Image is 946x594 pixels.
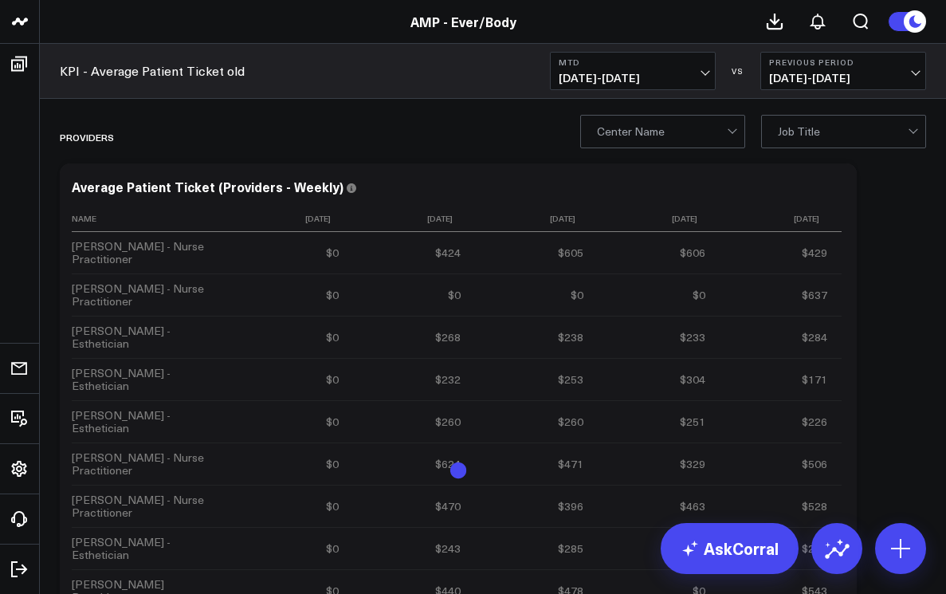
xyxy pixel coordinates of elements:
td: [PERSON_NAME] - Esthetician [72,358,231,400]
div: $260 [558,414,583,430]
div: $624 [435,456,461,472]
div: $226 [802,414,827,430]
div: $429 [802,245,827,261]
div: $251 [680,414,705,430]
button: MTD[DATE]-[DATE] [550,52,716,90]
th: [DATE] [353,206,475,232]
td: [PERSON_NAME] - Esthetician [72,400,231,443]
div: $0 [326,287,339,303]
div: $0 [448,287,461,303]
div: $396 [558,498,583,514]
div: $285 [558,541,583,557]
th: [DATE] [231,206,353,232]
span: [DATE] - [DATE] [769,72,917,85]
span: [DATE] - [DATE] [559,72,707,85]
div: $470 [435,498,461,514]
div: Providers [60,119,114,155]
div: $0 [326,245,339,261]
div: $0 [326,541,339,557]
div: $528 [802,498,827,514]
div: $268 [435,329,461,345]
a: KPI - Average Patient Ticket old [60,62,245,80]
div: $463 [680,498,705,514]
td: [PERSON_NAME] - Esthetician [72,316,231,358]
td: [PERSON_NAME] - Nurse Practitioner [72,443,231,485]
div: $471 [558,456,583,472]
div: $605 [558,245,583,261]
div: $0 [326,456,339,472]
b: Previous Period [769,57,917,67]
div: $284 [802,329,827,345]
div: $424 [435,245,461,261]
td: [PERSON_NAME] - Nurse Practitioner [72,273,231,316]
th: [DATE] [598,206,720,232]
th: [DATE] [720,206,842,232]
div: $329 [680,456,705,472]
div: $637 [802,287,827,303]
th: Name [72,206,231,232]
div: Average Patient Ticket (Providers - Weekly) [72,178,343,195]
div: $232 [435,372,461,387]
div: $506 [802,456,827,472]
th: [DATE] [475,206,597,232]
div: $0 [326,498,339,514]
div: $0 [326,329,339,345]
div: $243 [435,541,461,557]
div: $0 [326,372,339,387]
button: Previous Period[DATE]-[DATE] [760,52,926,90]
td: [PERSON_NAME] - Nurse Practitioner [72,232,231,273]
a: AskCorral [661,523,799,574]
div: $606 [680,245,705,261]
div: $0 [693,287,705,303]
div: $0 [571,287,583,303]
div: $253 [558,372,583,387]
div: $233 [680,329,705,345]
div: VS [724,66,752,76]
div: $171 [802,372,827,387]
td: [PERSON_NAME] - Nurse Practitioner [72,485,231,527]
td: [PERSON_NAME] - Esthetician [72,527,231,569]
div: $304 [680,372,705,387]
div: $0 [326,414,339,430]
a: AMP - Ever/Body [410,13,516,30]
div: $260 [435,414,461,430]
div: $238 [558,329,583,345]
b: MTD [559,57,707,67]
